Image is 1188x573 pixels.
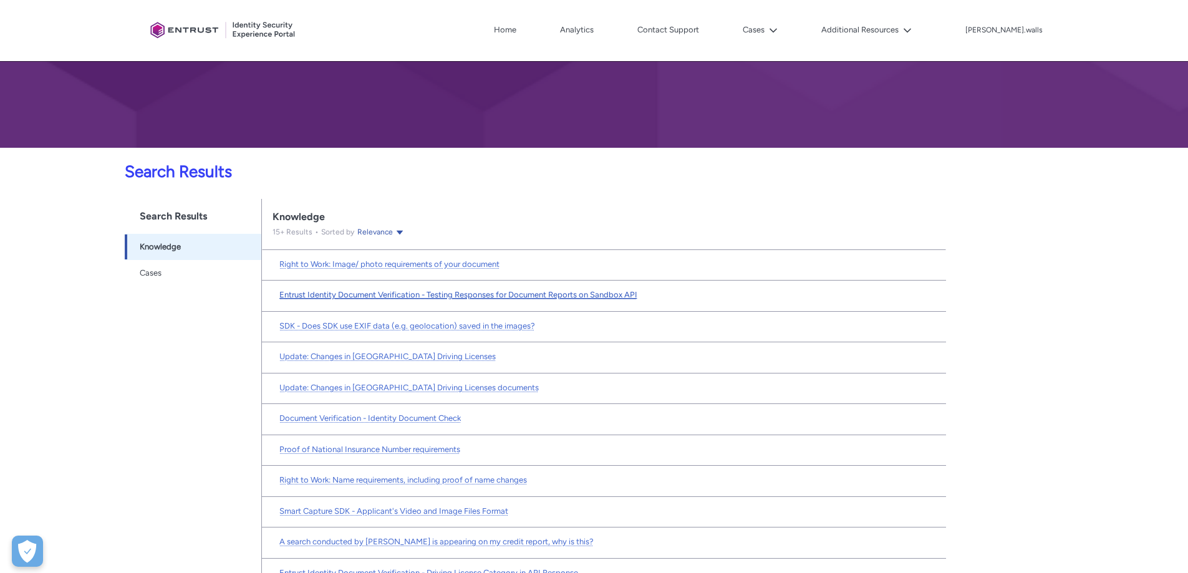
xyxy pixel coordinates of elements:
span: • [312,228,321,236]
span: Smart Capture SDK - Applicant's Video and Image Files Format [279,506,508,516]
button: User Profile susan.walls [965,23,1043,36]
button: Open Preferences [12,536,43,567]
button: Relevance [357,226,405,238]
a: Analytics, opens in new tab [557,21,597,39]
a: Contact Support [634,21,702,39]
span: Knowledge [140,241,181,253]
div: Sorted by [312,226,405,238]
span: Update: Changes in [GEOGRAPHIC_DATA] Driving Licenses documents [279,383,539,392]
p: Search Results [7,160,946,184]
span: Right to Work: Name requirements, including proof of name changes [279,475,527,484]
span: Cases [140,267,162,279]
p: [PERSON_NAME].walls [965,26,1043,35]
button: Additional Resources [818,21,915,39]
a: Cases [125,260,261,286]
div: Knowledge [273,211,935,223]
span: Document Verification - Identity Document Check [279,413,461,423]
span: Proof of National Insurance Number requirements [279,445,460,454]
span: Update: Changes in [GEOGRAPHIC_DATA] Driving Licenses [279,352,496,361]
div: Cookie Preferences [12,536,43,567]
span: Right to Work: Image/ photo requirements of your document [279,259,500,269]
span: Entrust Identity Document Verification - Testing Responses for Document Reports on Sandbox API [279,290,637,299]
iframe: Qualified Messenger [966,312,1188,573]
span: SDK - Does SDK use EXIF data (e.g. geolocation) saved in the images? [279,321,535,330]
a: Home [491,21,519,39]
h1: Search Results [125,199,261,234]
a: Knowledge [125,234,261,260]
span: A search conducted by [PERSON_NAME] is appearing on my credit report, why is this? [279,537,594,546]
button: Cases [740,21,781,39]
p: 15 + Results [273,226,312,238]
